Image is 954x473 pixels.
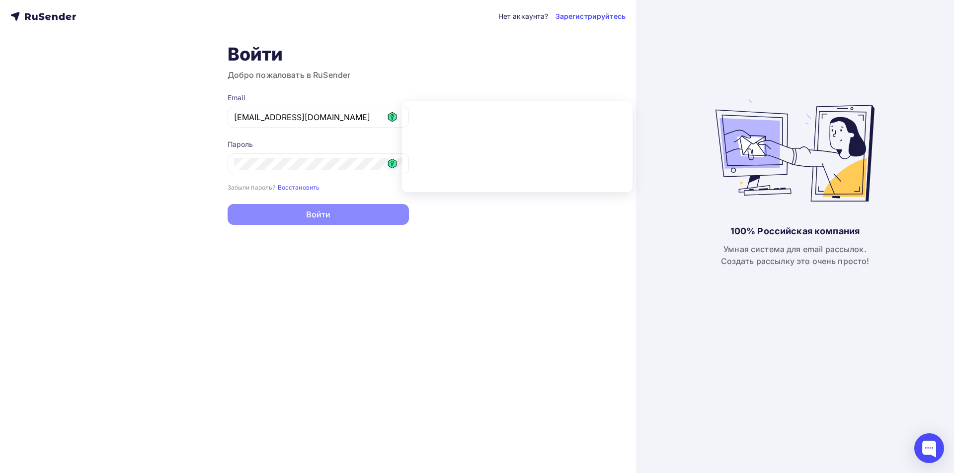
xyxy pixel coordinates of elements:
button: Войти [228,204,409,225]
h3: Добро пожаловать в RuSender [228,69,409,81]
div: Умная система для email рассылок. Создать рассылку это очень просто! [721,243,870,267]
div: Email [228,93,409,103]
small: Забыли пароль? [228,184,276,191]
div: Пароль [228,139,409,149]
div: Нет аккаунта? [498,11,549,21]
div: 100% Российская компания [730,225,860,237]
small: Восстановить [278,184,320,191]
a: Восстановить [278,183,320,191]
h1: Войти [228,43,409,65]
a: Зарегистрируйтесь [556,11,626,21]
input: Укажите свой email [234,111,402,123]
